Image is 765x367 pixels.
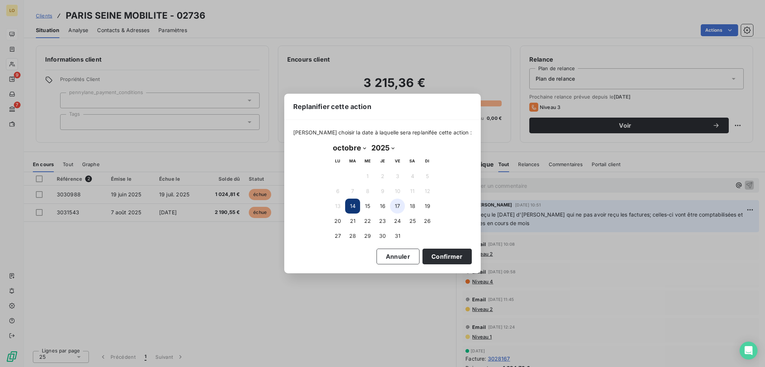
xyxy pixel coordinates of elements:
button: 31 [390,228,405,243]
span: Replanifier cette action [293,102,371,112]
button: 24 [390,214,405,228]
button: 3 [390,169,405,184]
div: Open Intercom Messenger [740,342,758,360]
th: mardi [345,154,360,169]
button: 1 [360,169,375,184]
button: Annuler [377,249,419,264]
button: 18 [405,199,420,214]
button: 13 [330,199,345,214]
button: 20 [330,214,345,228]
button: 27 [330,228,345,243]
button: 21 [345,214,360,228]
button: 14 [345,199,360,214]
button: 17 [390,199,405,214]
button: 25 [405,214,420,228]
button: 6 [330,184,345,199]
button: 29 [360,228,375,243]
button: 4 [405,169,420,184]
button: 16 [375,199,390,214]
button: 30 [375,228,390,243]
th: jeudi [375,154,390,169]
button: 19 [420,199,435,214]
button: 8 [360,184,375,199]
span: [PERSON_NAME] choisir la date à laquelle sera replanifée cette action : [293,129,472,136]
button: 23 [375,214,390,228]
th: dimanche [420,154,435,169]
button: 7 [345,184,360,199]
button: 9 [375,184,390,199]
th: vendredi [390,154,405,169]
button: 22 [360,214,375,228]
button: 15 [360,199,375,214]
button: 28 [345,228,360,243]
button: 10 [390,184,405,199]
button: 12 [420,184,435,199]
button: 5 [420,169,435,184]
button: 11 [405,184,420,199]
th: samedi [405,154,420,169]
button: 26 [420,214,435,228]
th: mercredi [360,154,375,169]
button: 2 [375,169,390,184]
button: Confirmer [422,249,472,264]
th: lundi [330,154,345,169]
